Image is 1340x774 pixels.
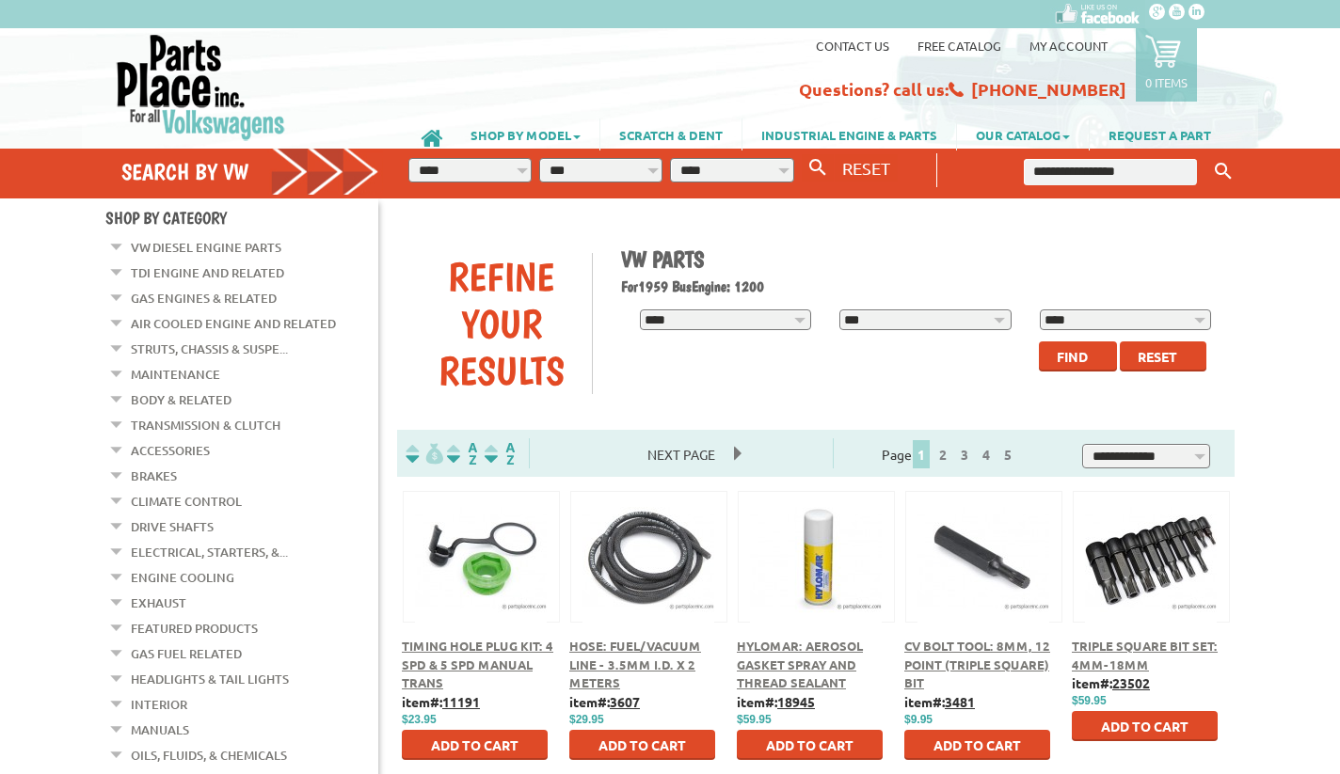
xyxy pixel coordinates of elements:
a: Accessories [131,438,210,463]
a: REQUEST A PART [1090,118,1230,150]
button: Reset [1120,341,1206,371]
a: Gas Fuel Related [131,641,242,666]
a: 4 [978,446,995,463]
a: Oils, Fluids, & Chemicals [131,743,287,767]
span: $29.95 [569,713,604,726]
span: $23.95 [402,713,437,726]
span: RESET [842,158,890,178]
a: Triple Square Bit Set: 4mm-18mm [1072,638,1218,672]
b: item#: [904,693,975,710]
a: Drive Shafts [131,514,214,539]
a: 0 items [1136,28,1197,102]
a: Contact us [816,38,889,54]
a: SCRATCH & DENT [600,118,742,150]
img: Sort by Headline [443,443,481,465]
span: Engine: 1200 [692,277,764,295]
u: 18945 [777,693,815,710]
u: 11191 [442,693,480,710]
span: 1 [913,440,930,468]
a: Climate Control [131,489,242,513]
span: Reset [1138,348,1177,365]
a: Timing Hole Plug Kit: 4 Spd & 5 Spd Manual Trans [402,638,553,690]
button: Add to Cart [737,730,883,760]
span: Add to Cart [933,736,1021,753]
a: Transmission & Clutch [131,413,280,437]
span: Next Page [629,440,734,468]
span: Add to Cart [431,736,518,753]
a: Air Cooled Engine and Related [131,311,336,336]
a: OUR CATALOG [957,118,1089,150]
div: Page [833,438,1067,468]
button: Keyword Search [1209,156,1237,187]
a: 5 [999,446,1016,463]
a: My Account [1029,38,1108,54]
u: 3481 [945,693,975,710]
b: item#: [402,693,480,710]
button: Add to Cart [402,730,548,760]
span: Find [1057,348,1088,365]
button: Add to Cart [569,730,715,760]
a: INDUSTRIAL ENGINE & PARTS [742,118,956,150]
span: For [621,277,638,295]
img: Parts Place Inc! [115,33,287,141]
u: 3607 [610,693,640,710]
a: Hose: Fuel/Vacuum Line - 3.5mm I.D. x 2 meters [569,638,701,690]
a: Exhaust [131,591,186,615]
button: Find [1039,341,1117,371]
button: Search By VW... [802,154,834,182]
div: Refine Your Results [411,253,592,394]
span: $59.95 [1072,694,1107,707]
a: TDI Engine and Related [131,261,284,285]
a: Headlights & Tail Lights [131,667,289,691]
h4: Shop By Category [105,208,378,228]
span: $59.95 [737,713,772,726]
a: 3 [956,446,973,463]
a: Gas Engines & Related [131,286,277,310]
a: CV Bolt Tool: 8mm, 12 Point (Triple Square) Bit [904,638,1050,690]
a: SHOP BY MODEL [452,118,599,150]
a: Featured Products [131,616,258,640]
h2: 1959 Bus [621,277,1221,295]
p: 0 items [1145,74,1188,90]
a: Engine Cooling [131,565,234,590]
a: Manuals [131,718,189,742]
a: Maintenance [131,362,220,387]
a: Brakes [131,464,177,488]
a: Interior [131,692,187,717]
a: VW Diesel Engine Parts [131,235,281,260]
span: Add to Cart [598,736,686,753]
a: Next Page [629,446,734,463]
a: 2 [934,446,951,463]
button: Add to Cart [1072,711,1218,741]
b: item#: [737,693,815,710]
b: item#: [1072,674,1150,691]
button: RESET [835,154,898,182]
b: item#: [569,693,640,710]
a: Electrical, Starters, &... [131,540,288,564]
span: $9.95 [904,713,933,726]
img: Sort by Sales Rank [481,443,518,465]
a: Hylomar: Aerosol Gasket Spray and Thread Sealant [737,638,863,690]
a: Struts, Chassis & Suspe... [131,337,288,361]
button: Add to Cart [904,730,1050,760]
h4: Search by VW [121,158,379,185]
a: Free Catalog [917,38,1001,54]
a: Body & Related [131,387,231,412]
span: Add to Cart [1101,718,1188,735]
u: 23502 [1112,674,1150,691]
span: Add to Cart [766,736,853,753]
img: filterpricelow.svg [406,443,443,465]
h1: VW Parts [621,245,1221,273]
